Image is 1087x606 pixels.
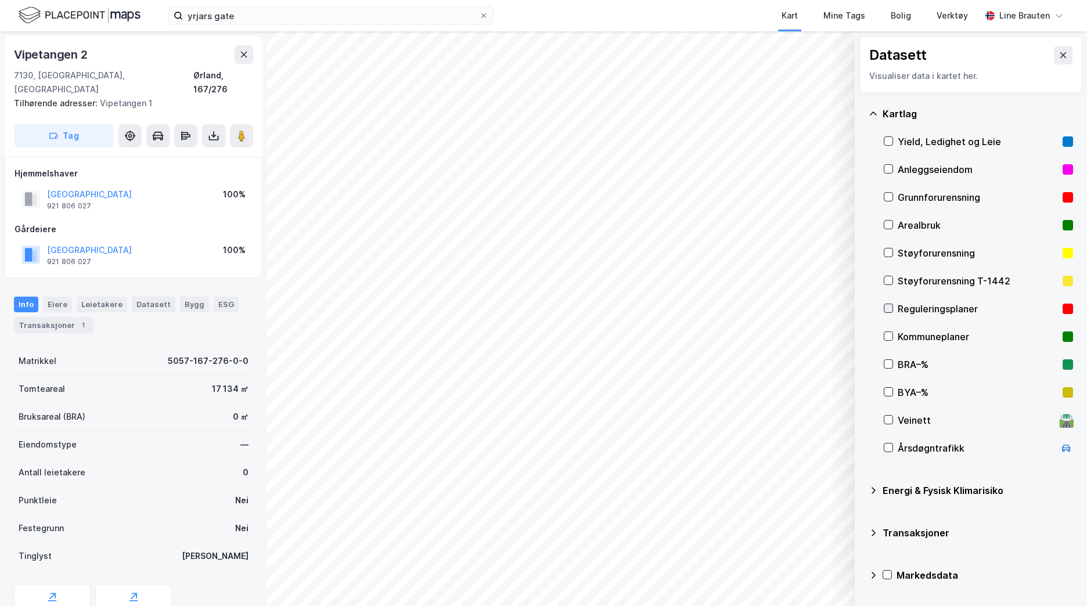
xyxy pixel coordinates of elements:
[19,5,141,26] img: logo.f888ab2527a4732fd821a326f86c7f29.svg
[19,354,56,368] div: Matrikkel
[937,9,968,23] div: Verktøy
[223,243,246,257] div: 100%
[214,297,239,312] div: ESG
[193,68,253,96] div: Ørland, 167/276
[19,410,85,424] div: Bruksareal (BRA)
[47,201,91,211] div: 921 806 027
[898,330,1058,344] div: Kommuneplaner
[898,246,1058,260] div: Støyforurensning
[1059,413,1074,428] div: 🛣️
[240,438,249,452] div: —
[19,549,52,563] div: Tinglyst
[43,297,72,312] div: Eiere
[14,124,114,147] button: Tag
[14,96,244,110] div: Vipetangen 1
[869,46,927,64] div: Datasett
[47,257,91,266] div: 921 806 027
[183,7,479,24] input: Søk på adresse, matrikkel, gårdeiere, leietakere eller personer
[15,167,253,181] div: Hjemmelshaver
[883,107,1073,121] div: Kartlag
[14,317,93,333] div: Transaksjoner
[77,319,89,331] div: 1
[891,9,911,23] div: Bolig
[182,549,249,563] div: [PERSON_NAME]
[898,218,1058,232] div: Arealbruk
[19,493,57,507] div: Punktleie
[883,526,1073,540] div: Transaksjoner
[168,354,249,368] div: 5057-167-276-0-0
[898,385,1058,399] div: BYA–%
[883,484,1073,497] div: Energi & Fysisk Klimarisiko
[898,302,1058,316] div: Reguleringsplaner
[823,9,865,23] div: Mine Tags
[14,98,100,108] span: Tilhørende adresser:
[898,274,1058,288] div: Støyforurensning T-1442
[235,521,249,535] div: Nei
[869,69,1072,83] div: Visualiser data i kartet her.
[223,187,246,201] div: 100%
[19,521,64,535] div: Festegrunn
[14,68,193,96] div: 7130, [GEOGRAPHIC_DATA], [GEOGRAPHIC_DATA]
[15,222,253,236] div: Gårdeiere
[1029,550,1087,606] iframe: Chat Widget
[14,297,38,312] div: Info
[19,466,85,479] div: Antall leietakere
[782,9,798,23] div: Kart
[14,45,90,64] div: Vipetangen 2
[77,297,127,312] div: Leietakere
[898,413,1054,427] div: Veinett
[180,297,209,312] div: Bygg
[999,9,1050,23] div: Line Brauten
[243,466,249,479] div: 0
[132,297,175,312] div: Datasett
[898,190,1058,204] div: Grunnforurensning
[897,568,1073,582] div: Markedsdata
[1029,550,1087,606] div: Kontrollprogram for chat
[898,358,1058,371] div: BRA–%
[19,382,65,396] div: Tomteareal
[235,493,249,507] div: Nei
[212,382,249,396] div: 17 134 ㎡
[233,410,249,424] div: 0 ㎡
[19,438,77,452] div: Eiendomstype
[898,163,1058,176] div: Anleggseiendom
[898,441,1054,455] div: Årsdøgntrafikk
[898,135,1058,149] div: Yield, Ledighet og Leie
